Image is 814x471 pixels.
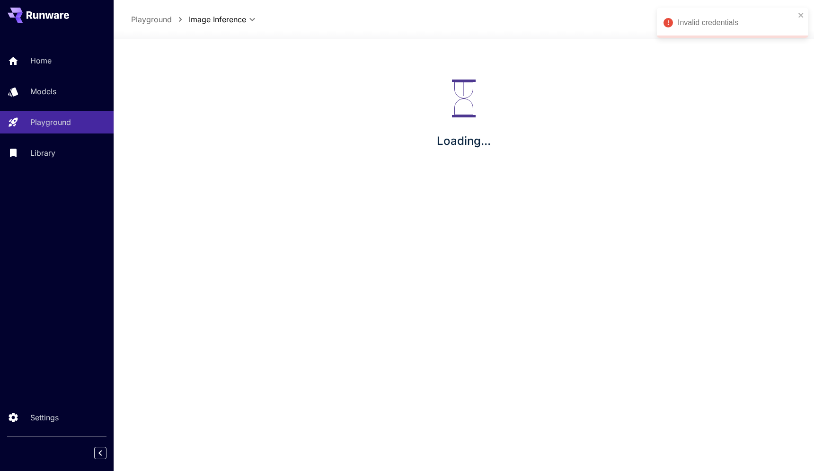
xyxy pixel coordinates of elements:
p: Models [30,86,56,97]
p: Playground [30,116,71,128]
button: close [798,11,805,19]
div: Collapse sidebar [101,444,114,462]
p: Library [30,147,55,159]
a: Playground [131,14,172,25]
button: Collapse sidebar [94,447,106,459]
span: Image Inference [189,14,246,25]
nav: breadcrumb [131,14,189,25]
div: Invalid credentials [678,17,795,28]
p: Home [30,55,52,66]
p: Loading... [437,133,491,150]
p: Settings [30,412,59,423]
